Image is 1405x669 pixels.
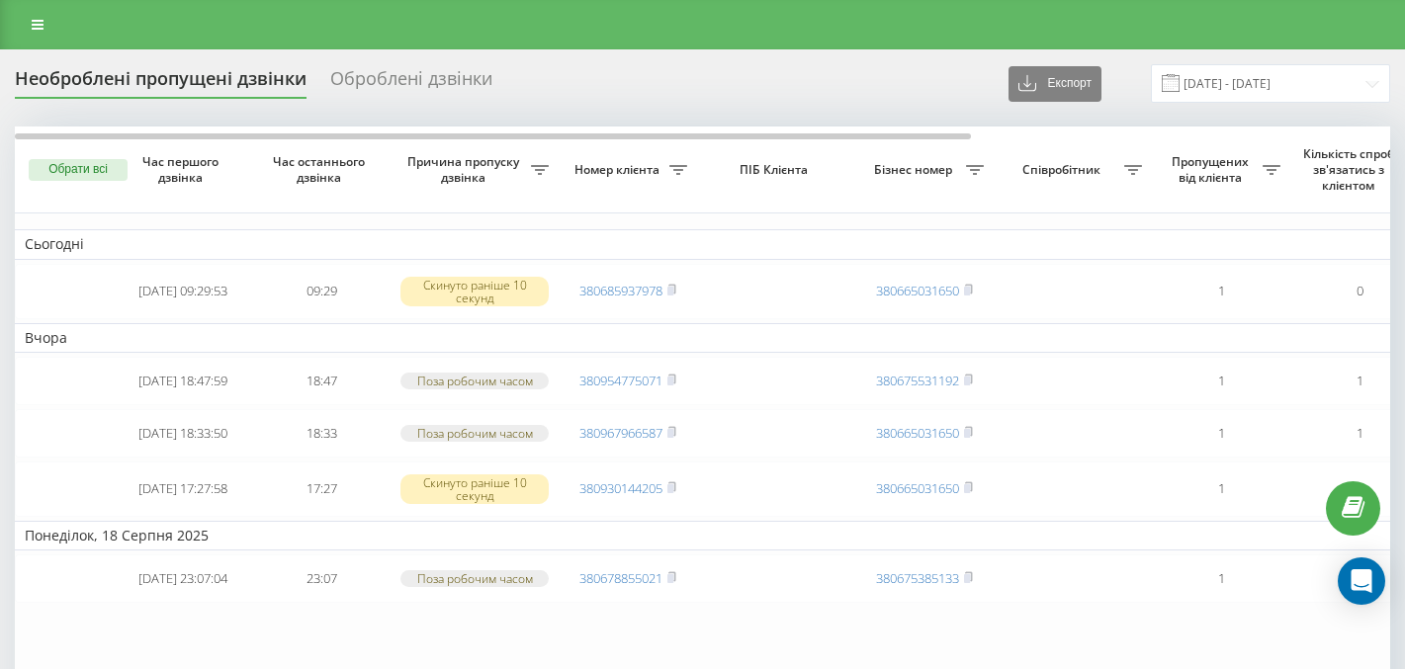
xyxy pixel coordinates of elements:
[252,554,391,603] td: 23:07
[1152,461,1290,517] td: 1
[1162,154,1263,185] span: Пропущених від клієнта
[579,424,662,442] a: 380967966587
[1009,66,1101,102] button: Експорт
[1338,557,1385,605] div: Open Intercom Messenger
[252,409,391,458] td: 18:33
[268,154,375,185] span: Час останнього дзвінка
[579,569,662,587] a: 380678855021
[400,154,531,185] span: Причина пропуску дзвінка
[130,154,236,185] span: Час першого дзвінка
[876,424,959,442] a: 380665031650
[400,570,549,587] div: Поза робочим часом
[15,68,307,99] div: Необроблені пропущені дзвінки
[400,425,549,442] div: Поза робочим часом
[114,461,252,517] td: [DATE] 17:27:58
[876,479,959,497] a: 380665031650
[400,373,549,389] div: Поза робочим часом
[330,68,492,99] div: Оброблені дзвінки
[400,474,549,504] div: Скинуто раніше 10 секунд
[114,264,252,319] td: [DATE] 09:29:53
[252,357,391,405] td: 18:47
[865,162,966,178] span: Бізнес номер
[569,162,669,178] span: Номер клієнта
[252,461,391,517] td: 17:27
[1300,146,1401,193] span: Кількість спроб зв'язатись з клієнтом
[1152,357,1290,405] td: 1
[252,264,391,319] td: 09:29
[114,357,252,405] td: [DATE] 18:47:59
[114,409,252,458] td: [DATE] 18:33:50
[400,277,549,306] div: Скинуто раніше 10 секунд
[1152,264,1290,319] td: 1
[1152,554,1290,603] td: 1
[876,569,959,587] a: 380675385133
[579,372,662,389] a: 380954775071
[579,479,662,497] a: 380930144205
[876,282,959,299] a: 380665031650
[714,162,838,178] span: ПІБ Клієнта
[1004,162,1124,178] span: Співробітник
[876,372,959,389] a: 380675531192
[29,159,128,181] button: Обрати всі
[1152,409,1290,458] td: 1
[579,282,662,299] a: 380685937978
[114,554,252,603] td: [DATE] 23:07:04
